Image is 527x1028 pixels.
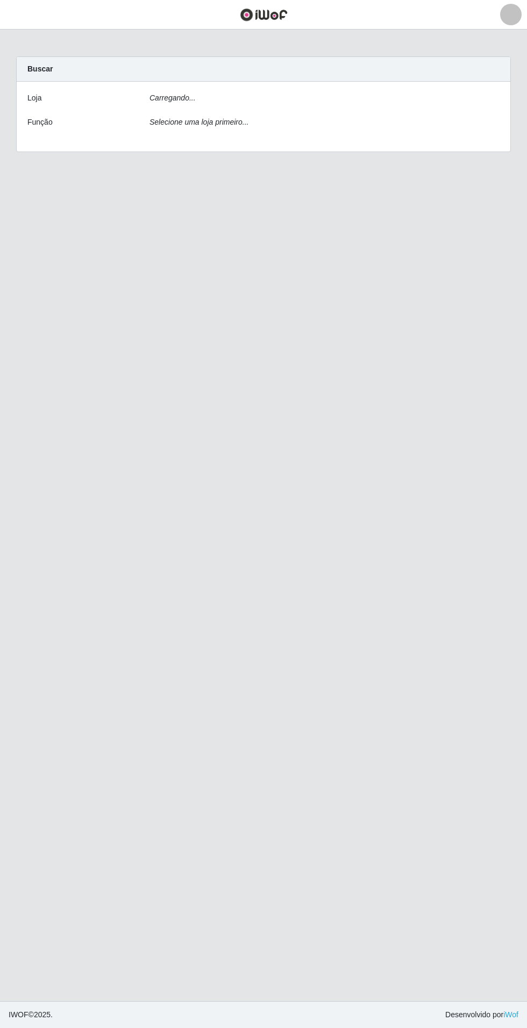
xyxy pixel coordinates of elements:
[240,8,288,21] img: CoreUI Logo
[9,1009,53,1020] span: © 2025 .
[149,94,196,102] i: Carregando...
[9,1010,29,1019] span: IWOF
[445,1009,518,1020] span: Desenvolvido por
[149,118,248,126] i: Selecione uma loja primeiro...
[27,64,53,73] strong: Buscar
[27,92,41,104] label: Loja
[503,1010,518,1019] a: iWof
[27,117,53,128] label: Função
